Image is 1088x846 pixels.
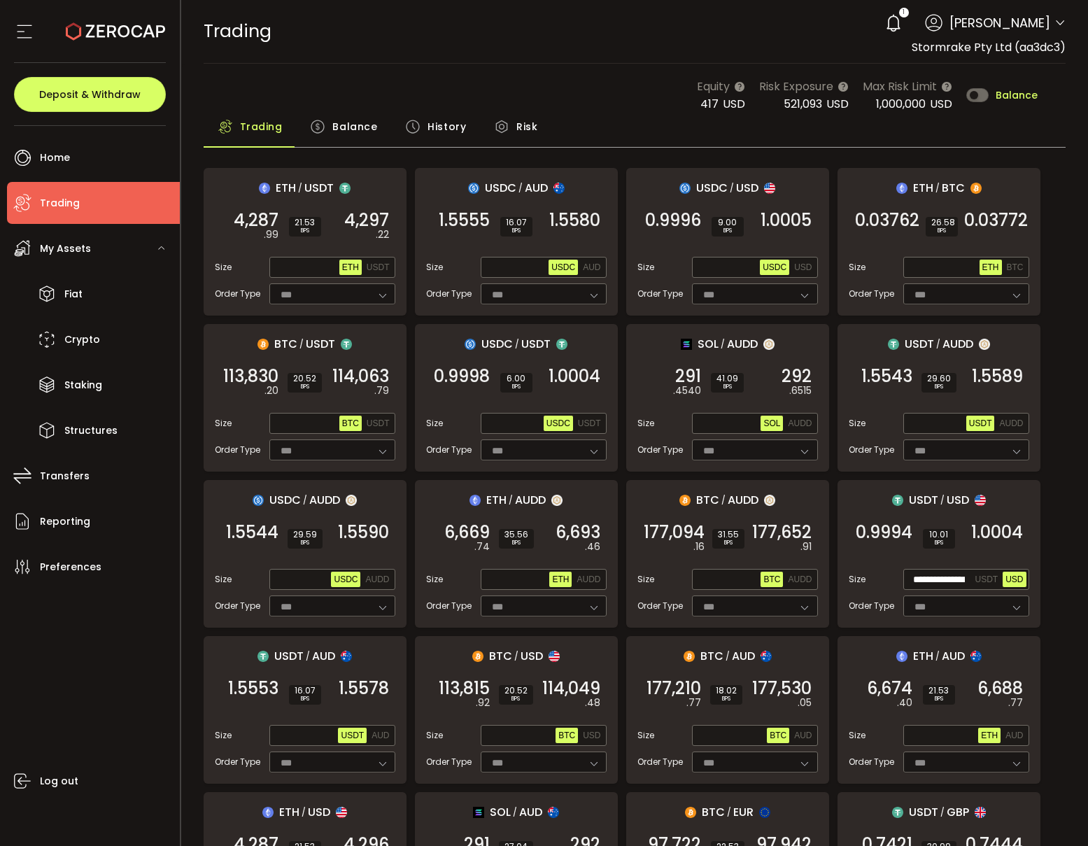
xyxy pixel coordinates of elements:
span: Size [849,729,866,742]
span: USDC [334,574,358,584]
em: .91 [800,540,812,554]
button: USDT [364,260,393,275]
span: 1.0004 [971,526,1023,540]
span: 113,830 [223,369,278,383]
span: 20.52 [504,686,528,695]
span: 1.5544 [226,526,278,540]
span: SOL [763,418,780,428]
button: USDT [966,416,995,431]
img: usd_portfolio.svg [975,495,986,506]
span: Trading [240,113,283,141]
i: BPS [293,539,317,547]
em: / [515,338,519,351]
span: USD [947,491,969,509]
img: usdc_portfolio.svg [465,339,476,350]
span: Order Type [849,756,894,768]
span: USDT [306,335,335,353]
span: Order Type [637,600,683,612]
em: / [935,650,940,663]
button: USD [580,728,603,743]
img: usdt_portfolio.svg [339,183,351,194]
span: 1.5543 [861,369,912,383]
img: btc_portfolio.svg [684,651,695,662]
span: Risk [516,113,537,141]
span: 6,688 [977,682,1023,696]
img: btc_portfolio.svg [970,183,982,194]
img: btc_portfolio.svg [257,339,269,350]
span: Order Type [426,288,472,300]
span: USDT [975,574,998,584]
span: 18.02 [716,686,737,695]
span: Size [426,417,443,430]
span: 114,049 [542,682,600,696]
span: Size [426,729,443,742]
span: 31.55 [718,530,739,539]
div: Chat Widget [921,695,1088,846]
span: 6,693 [556,526,600,540]
span: USDC [485,179,516,197]
span: USD [736,179,758,197]
span: 41.09 [716,374,738,383]
span: 20.52 [293,374,316,383]
img: usdc_portfolio.svg [679,183,691,194]
em: .4540 [673,383,701,398]
button: ETH [339,260,362,275]
img: zuPXiwguUFiBOIQyqLOiXsnnNitlx7q4LCwEbLHADjIpTka+Lip0HH8D0VTrd02z+wEAAAAASUVORK5CYII= [763,339,775,350]
span: BTC [1007,262,1024,272]
button: USDT [338,728,367,743]
i: BPS [718,539,739,547]
img: eur_portfolio.svg [759,807,770,818]
span: 177,094 [644,526,705,540]
img: sol_portfolio.png [473,807,484,818]
span: USDT [905,335,934,353]
em: / [936,338,940,351]
span: 4,287 [234,213,278,227]
em: .79 [374,383,389,398]
span: Order Type [426,444,472,456]
span: Size [849,573,866,586]
em: .6515 [789,383,812,398]
em: / [935,182,940,195]
span: Equity [697,78,730,95]
button: USDC [331,572,360,587]
span: SOL [698,335,719,353]
img: btc_portfolio.svg [472,651,483,662]
span: Deposit & Withdraw [39,90,141,99]
i: BPS [927,383,951,391]
span: BTC [558,731,575,740]
span: Risk Exposure [759,78,833,95]
span: USDT [304,179,334,197]
span: AUD [519,803,542,821]
em: .16 [693,540,705,554]
span: ETH [913,647,933,665]
span: Balance [332,113,377,141]
span: Order Type [849,444,894,456]
span: BTC [700,647,723,665]
span: USD [826,96,849,112]
span: My Assets [40,239,91,259]
span: 26.58 [931,218,952,227]
span: ETH [486,491,507,509]
span: USDC [696,179,728,197]
span: AUD [525,179,548,197]
span: AUDD [728,491,758,509]
span: USDT [909,491,938,509]
em: / [298,182,302,195]
span: 291 [675,369,701,383]
span: USD [1005,574,1023,584]
span: Size [637,261,654,274]
span: Order Type [215,756,260,768]
em: .46 [585,540,600,554]
i: BPS [295,227,316,235]
span: Trading [204,19,271,43]
span: BTC [696,491,719,509]
i: BPS [293,383,316,391]
span: 1.0005 [761,213,812,227]
img: btc_portfolio.svg [679,495,691,506]
span: 417 [700,96,719,112]
button: USDC [760,260,789,275]
span: ETH [279,803,299,821]
span: Order Type [637,756,683,768]
span: 16.07 [506,218,527,227]
span: Max Risk Limit [863,78,937,95]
